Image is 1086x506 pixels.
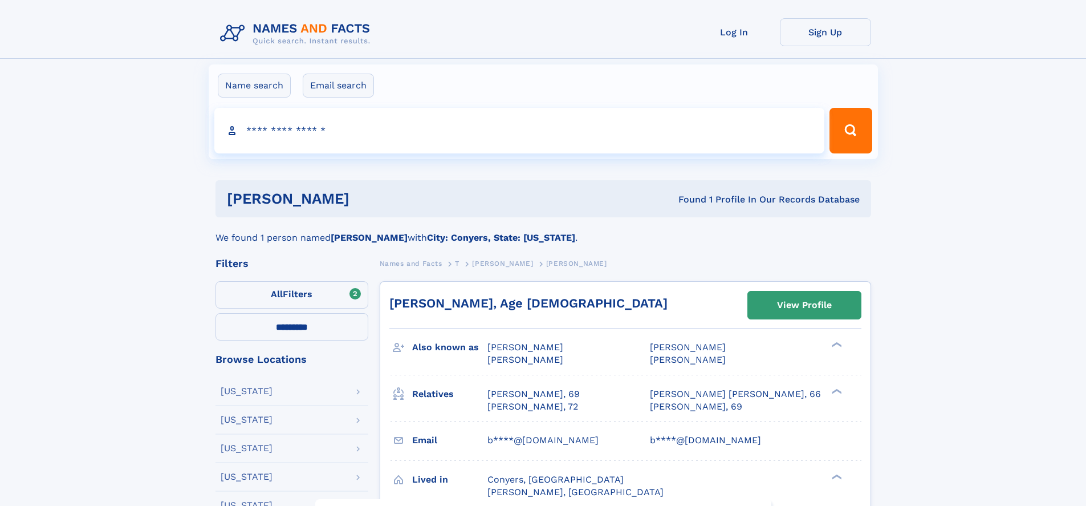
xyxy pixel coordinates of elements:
span: [PERSON_NAME] [472,260,533,268]
h3: Also known as [412,338,487,357]
span: [PERSON_NAME] [487,354,563,365]
div: [US_STATE] [221,415,272,424]
a: Log In [689,18,780,46]
span: T [455,260,459,268]
div: Filters [215,258,368,269]
span: [PERSON_NAME] [546,260,607,268]
span: [PERSON_NAME] [650,354,726,365]
div: [US_STATE] [221,444,272,453]
span: Conyers, [GEOGRAPHIC_DATA] [487,474,624,485]
a: [PERSON_NAME] [PERSON_NAME], 66 [650,388,821,400]
a: [PERSON_NAME], 69 [650,400,742,413]
a: T [455,256,459,270]
div: ❯ [829,387,843,395]
label: Filters [215,281,368,309]
h3: Email [412,431,487,450]
label: Name search [218,74,291,98]
label: Email search [303,74,374,98]
b: [PERSON_NAME] [331,232,408,243]
div: View Profile [777,292,832,318]
div: Found 1 Profile In Our Records Database [514,193,860,206]
img: Logo Names and Facts [215,18,380,49]
span: [PERSON_NAME], [GEOGRAPHIC_DATA] [487,487,664,497]
div: ❯ [829,473,843,480]
a: [PERSON_NAME] [472,256,533,270]
a: Sign Up [780,18,871,46]
span: [PERSON_NAME] [650,342,726,353]
a: Names and Facts [380,256,442,270]
b: City: Conyers, State: [US_STATE] [427,232,575,243]
h3: Lived in [412,470,487,489]
button: Search Button [829,108,872,153]
span: All [271,289,283,299]
div: ❯ [829,341,843,349]
div: [US_STATE] [221,387,272,396]
div: Browse Locations [215,354,368,365]
input: search input [214,108,825,153]
div: We found 1 person named with . [215,217,871,245]
div: [US_STATE] [221,472,272,481]
a: View Profile [748,292,861,319]
a: [PERSON_NAME], Age [DEMOGRAPHIC_DATA] [389,296,668,310]
a: [PERSON_NAME], 72 [487,400,578,413]
h3: Relatives [412,384,487,404]
h1: [PERSON_NAME] [227,192,514,206]
span: [PERSON_NAME] [487,342,563,353]
a: [PERSON_NAME], 69 [487,388,580,400]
